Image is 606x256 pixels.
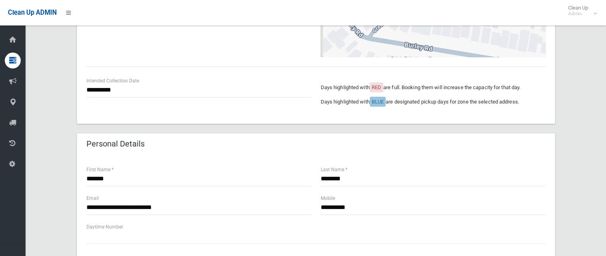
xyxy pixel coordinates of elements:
span: RED [372,84,381,90]
span: Clean Up [564,5,596,17]
p: Days highlighted with are full. Booking them will increase the capacity for that day. [321,83,545,92]
small: Admin [568,11,588,17]
p: Days highlighted with are designated pickup days for zone the selected address. [321,97,545,107]
span: BLUE [372,99,384,105]
header: Personal Details [77,136,154,152]
span: Clean Up ADMIN [8,9,57,16]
